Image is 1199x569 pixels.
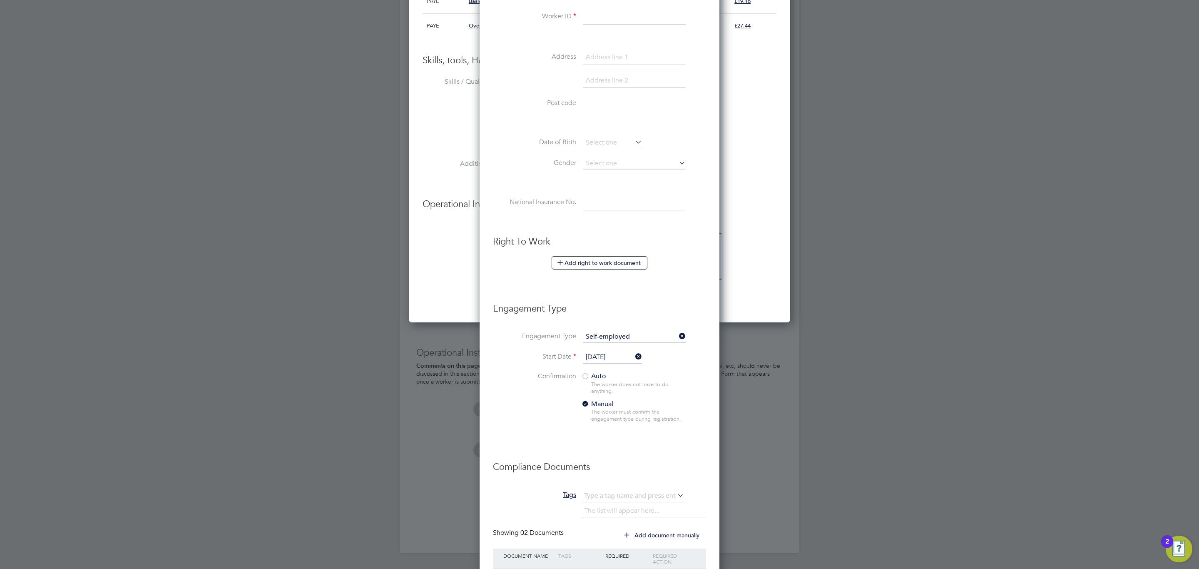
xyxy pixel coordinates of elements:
[583,351,642,364] input: Select one
[493,529,565,537] div: Showing
[563,491,576,499] span: Tags
[1166,536,1192,562] button: Open Resource Center, 2 new notifications
[651,549,698,569] div: Required Action
[423,198,776,210] h3: Operational Instructions & Comments
[581,372,606,380] span: Auto
[423,55,776,67] h3: Skills, tools, H&S
[493,352,576,361] label: Start Date
[493,198,576,207] label: National Insurance No.
[583,331,686,343] input: Select one
[493,99,576,107] label: Post code
[583,137,642,149] input: Select one
[493,138,576,147] label: Date of Birth
[552,256,647,270] button: Add right to work document
[423,160,506,168] label: Additional H&S
[493,159,576,167] label: Gender
[603,549,650,563] div: Required
[423,119,506,127] label: Tools
[556,549,603,563] div: Tags
[1165,542,1169,552] div: 2
[591,381,685,395] div: The worker does not have to do anything.
[493,236,706,248] h3: Right To Work
[501,549,556,563] div: Document Name
[493,453,706,473] h3: Compliance Documents
[493,294,706,315] h3: Engagement Type
[581,490,684,502] input: Type a tag name and press enter
[734,22,751,29] span: £27.44
[520,529,564,537] span: 02 Documents
[493,372,576,381] label: Confirmation
[469,22,492,29] span: Overtime
[425,14,467,38] div: PAYE
[583,73,686,88] input: Address line 2
[493,332,576,341] label: Engagement Type
[493,12,576,21] label: Worker ID
[583,50,686,65] input: Address line 1
[581,400,613,408] span: Manual
[493,52,576,61] label: Address
[591,409,685,423] div: The worker must confirm the engagement type during registration.
[584,505,663,517] li: The list will appear here...
[583,157,686,170] input: Select one
[618,529,706,542] button: Add document manually
[423,77,506,86] label: Skills / Qualifications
